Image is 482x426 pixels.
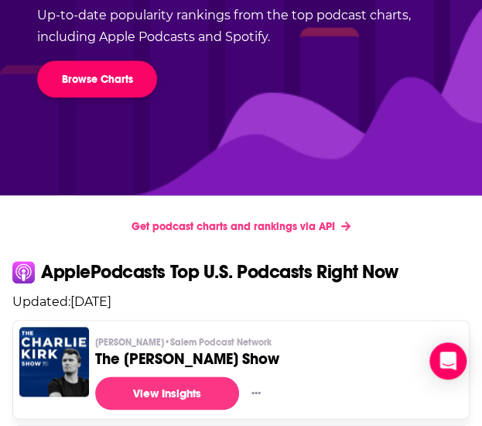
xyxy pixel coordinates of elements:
a: Browse Charts [37,60,157,98]
div: Open Intercom Messenger [429,342,467,380]
button: Show More Button [245,385,267,400]
p: Up-to-date popularity rankings from the top podcast charts, including Apple Podcasts and Spotify. [37,5,445,48]
span: • Salem Podcast Network [164,337,272,348]
img: apple Icon [12,261,35,283]
a: View Insights [95,376,239,410]
p: Charlie Kirk • Salem Podcast Network [95,336,279,349]
a: Get podcast charts and rankings via API [119,208,363,246]
img: The Charlie Kirk Show [19,327,89,397]
p: Apple Podcasts Top U.S. Podcasts Right Now [41,263,398,281]
span: [PERSON_NAME] [95,336,272,349]
a: [PERSON_NAME]•Salem Podcast NetworkThe [PERSON_NAME] Show [95,336,279,376]
span: Get podcast charts and rankings via API [132,220,335,233]
h3: The [PERSON_NAME] Show [95,352,279,367]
